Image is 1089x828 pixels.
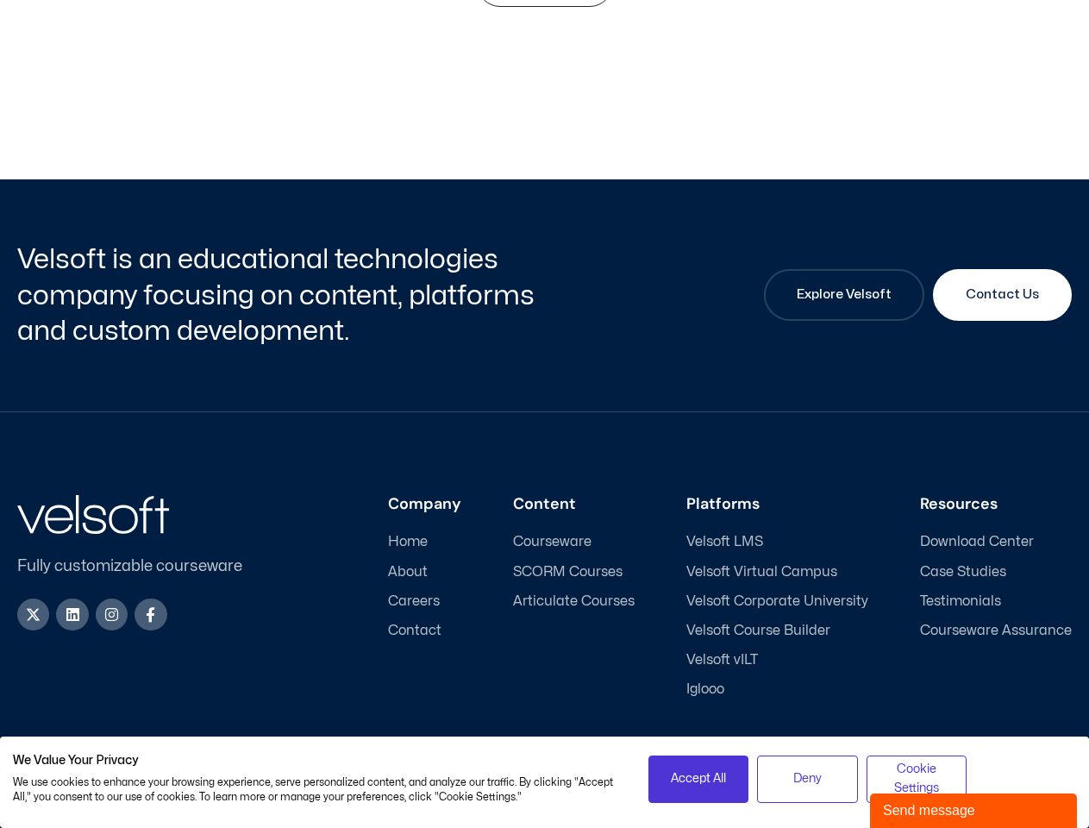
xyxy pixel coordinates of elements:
span: Courseware [513,534,591,550]
h3: Platforms [686,495,868,514]
span: Velsoft Course Builder [686,623,830,639]
a: About [388,564,461,580]
button: Deny all cookies [757,756,858,803]
a: Articulate Courses [513,593,635,610]
span: Velsoft LMS [686,534,763,550]
a: Courseware [513,534,635,550]
a: Velsoft Course Builder [686,623,868,639]
span: Deny [793,769,822,788]
h3: Company [388,495,461,514]
span: Testimonials [920,593,1001,610]
a: Explore Velsoft [764,269,924,321]
h3: Content [513,495,635,514]
span: Accept All [671,769,726,788]
span: Case Studies [920,564,1006,580]
p: Fully customizable courseware [17,555,271,578]
iframe: chat widget [870,790,1080,828]
span: Contact [388,623,441,639]
span: Velsoft vILT [686,652,758,668]
h2: We Value Your Privacy [13,753,623,768]
a: Courseware Assurance [920,623,1072,639]
h3: Resources [920,495,1072,514]
h2: Velsoft is an educational technologies company focusing on content, platforms and custom developm... [17,241,541,349]
span: Home [388,534,428,550]
a: Velsoft Virtual Campus [686,564,868,580]
span: Cookie Settings [878,760,956,799]
span: About [388,564,428,580]
a: Velsoft LMS [686,534,868,550]
a: Velsoft Corporate University [686,593,868,610]
span: Velsoft Virtual Campus [686,564,837,580]
a: Careers [388,593,461,610]
p: We use cookies to enhance your browsing experience, serve personalized content, and analyze our t... [13,775,623,805]
a: Testimonials [920,593,1072,610]
button: Adjust cookie preferences [867,756,967,803]
a: Home [388,534,461,550]
a: Contact Us [933,269,1072,321]
span: Download Center [920,534,1034,550]
span: SCORM Courses [513,564,623,580]
a: Download Center [920,534,1072,550]
span: Explore Velsoft [797,285,892,305]
a: SCORM Courses [513,564,635,580]
a: Iglooo [686,681,868,698]
a: Velsoft vILT [686,652,868,668]
a: Case Studies [920,564,1072,580]
span: Contact Us [966,285,1039,305]
a: Contact [388,623,461,639]
span: Careers [388,593,440,610]
button: Accept all cookies [648,756,749,803]
span: Iglooo [686,681,724,698]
